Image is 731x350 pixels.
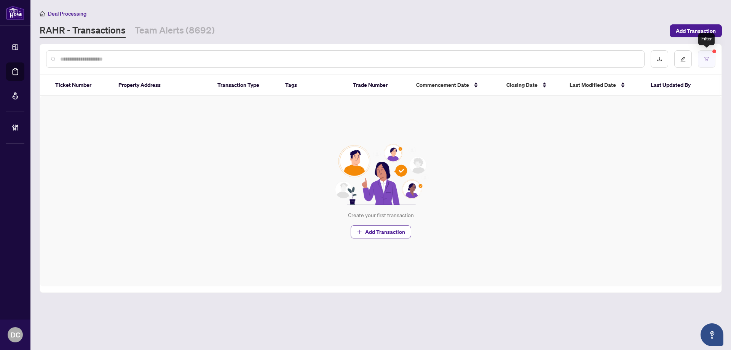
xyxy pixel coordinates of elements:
[347,75,410,96] th: Trade Number
[279,75,347,96] th: Tags
[704,56,709,62] span: filter
[657,56,662,62] span: download
[348,211,414,219] div: Create your first transaction
[674,50,692,68] button: edit
[563,75,645,96] th: Last Modified Date
[410,75,500,96] th: Commencement Date
[651,50,668,68] button: download
[701,323,723,346] button: Open asap
[40,11,45,16] span: home
[670,24,722,37] button: Add Transaction
[351,225,411,238] button: Add Transaction
[6,6,24,20] img: logo
[112,75,212,96] th: Property Address
[570,81,616,89] span: Last Modified Date
[500,75,563,96] th: Closing Date
[40,24,126,38] a: RAHR - Transactions
[365,226,405,238] span: Add Transaction
[698,33,715,45] div: Filter
[357,229,362,235] span: plus
[49,75,112,96] th: Ticket Number
[416,81,469,89] span: Commencement Date
[506,81,538,89] span: Closing Date
[645,75,712,96] th: Last Updated By
[135,24,215,38] a: Team Alerts (8692)
[676,25,716,37] span: Add Transaction
[211,75,279,96] th: Transaction Type
[48,10,86,17] span: Deal Processing
[680,56,686,62] span: edit
[11,329,20,340] span: DC
[698,50,715,68] button: filter
[332,144,430,205] img: Null State Icon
